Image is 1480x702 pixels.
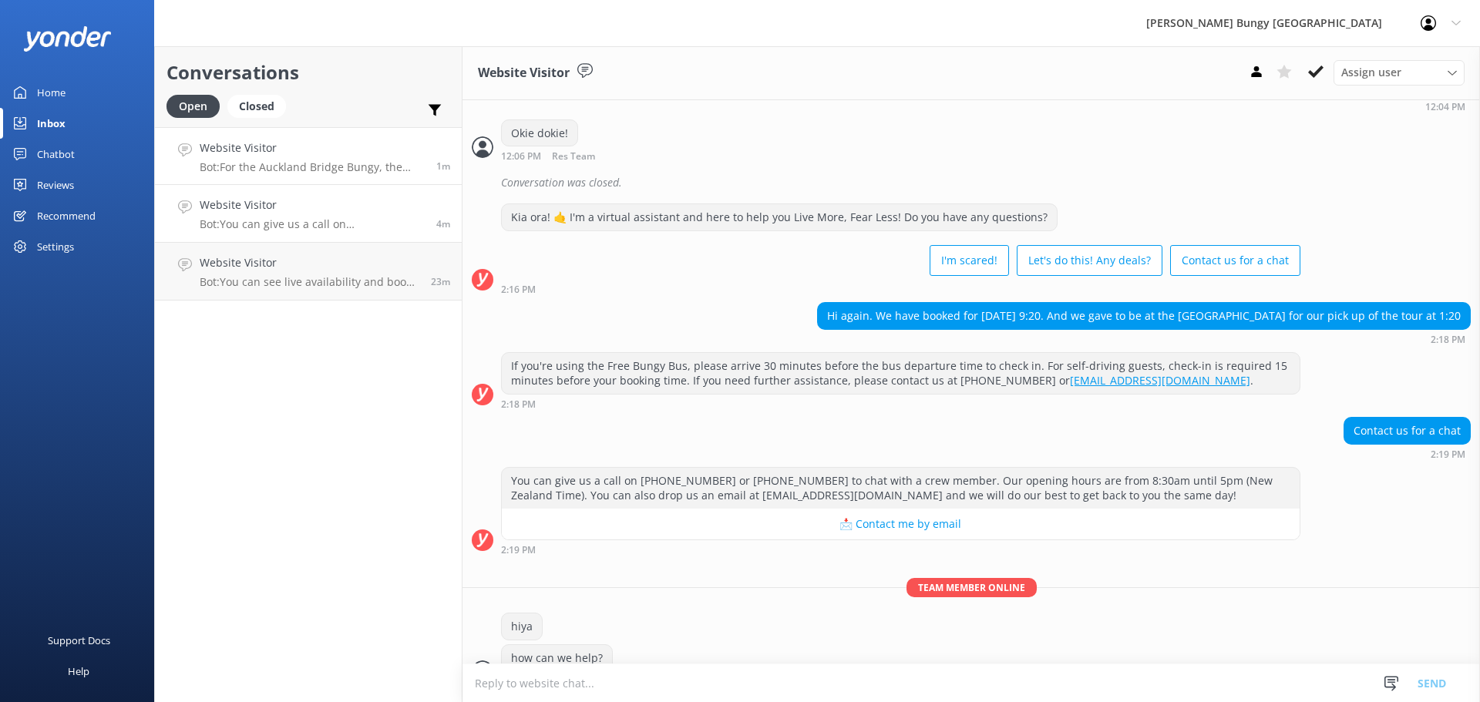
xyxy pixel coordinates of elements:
p: Bot: You can give us a call on [PHONE_NUMBER] or [PHONE_NUMBER] to chat with a crew member. Our o... [200,217,425,231]
div: Hi again. We have booked for [DATE] 9:20. And we gave to be at the [GEOGRAPHIC_DATA] for our pick... [818,303,1470,329]
button: I'm scared! [930,245,1009,276]
div: Chatbot [37,139,75,170]
a: Open [166,97,227,114]
div: Closed [227,95,286,118]
button: Contact us for a chat [1170,245,1300,276]
div: Aug 24 2025 02:19pm (UTC +12:00) Pacific/Auckland [1344,448,1471,459]
div: Aug 24 2025 02:18pm (UTC +12:00) Pacific/Auckland [817,334,1471,344]
strong: 2:19 PM [501,546,536,555]
span: Assign user [1341,64,1401,81]
div: Conversation was closed. [501,170,1471,196]
p: Bot: You can see live availability and book all of our experiences online. I recommend checking t... [200,275,419,289]
div: Aug 24 2025 02:19pm (UTC +12:00) Pacific/Auckland [501,544,1300,555]
h2: Conversations [166,58,450,87]
div: Okie dokie! [502,120,577,146]
a: Closed [227,97,294,114]
div: Assign User [1334,60,1465,85]
div: Inbox [37,108,66,139]
button: Let's do this! Any deals? [1017,245,1162,276]
div: Kia ora! 🤙 I'm a virtual assistant and here to help you Live More, Fear Less! Do you have any que... [502,204,1057,230]
span: Aug 24 2025 02:19pm (UTC +12:00) Pacific/Auckland [436,217,450,230]
div: Open [166,95,220,118]
div: Settings [37,231,74,262]
div: how can we help? [502,645,612,671]
div: Home [37,77,66,108]
span: Aug 24 2025 02:00pm (UTC +12:00) Pacific/Auckland [431,275,450,288]
div: Reviews [37,170,74,200]
span: Aug 24 2025 02:22pm (UTC +12:00) Pacific/Auckland [436,160,450,173]
a: [EMAIL_ADDRESS][DOMAIN_NAME] [1070,373,1250,388]
div: Support Docs [48,625,110,656]
div: You can give us a call on [PHONE_NUMBER] or [PHONE_NUMBER] to chat with a crew member. Our openin... [502,468,1300,509]
div: Contact us for a chat [1344,418,1470,444]
div: 2025-08-24T00:23:19.641 [472,170,1471,196]
strong: 2:18 PM [1431,335,1465,344]
a: Website VisitorBot:You can see live availability and book all of our experiences online. I recomm... [155,243,462,301]
div: Aug 24 2025 02:16pm (UTC +12:00) Pacific/Auckland [501,284,1300,294]
span: Team member online [906,578,1037,597]
strong: 2:19 PM [1431,450,1465,459]
strong: 2:16 PM [501,285,536,294]
strong: 12:04 PM [1425,102,1465,112]
h4: Website Visitor [200,254,419,271]
button: 📩 Contact me by email [502,509,1300,539]
span: Res Team [552,152,595,162]
div: Aug 24 2025 02:18pm (UTC +12:00) Pacific/Auckland [501,398,1300,409]
img: yonder-white-logo.png [23,26,112,52]
div: hiya [502,613,542,640]
h4: Website Visitor [200,139,425,156]
strong: 2:18 PM [501,400,536,409]
a: Website VisitorBot:For the Auckland Bridge Bungy, the weight limit is a minimum of 35kg and a max... [155,127,462,185]
strong: 12:06 PM [501,152,541,162]
div: Aug 24 2025 12:04pm (UTC +12:00) Pacific/Auckland [826,101,1471,112]
div: Recommend [37,200,96,231]
p: Bot: For the Auckland Bridge Bungy, the weight limit is a minimum of 35kg and a maximum of 150kg. [200,160,425,174]
div: Help [68,656,89,687]
h3: Website Visitor [478,63,570,83]
h4: Website Visitor [200,196,425,213]
div: Aug 24 2025 12:06pm (UTC +12:00) Pacific/Auckland [501,150,645,162]
div: If you're using the Free Bungy Bus, please arrive 30 minutes before the bus departure time to che... [502,353,1300,394]
a: Website VisitorBot:You can give us a call on [PHONE_NUMBER] or [PHONE_NUMBER] to chat with a crew... [155,185,462,243]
